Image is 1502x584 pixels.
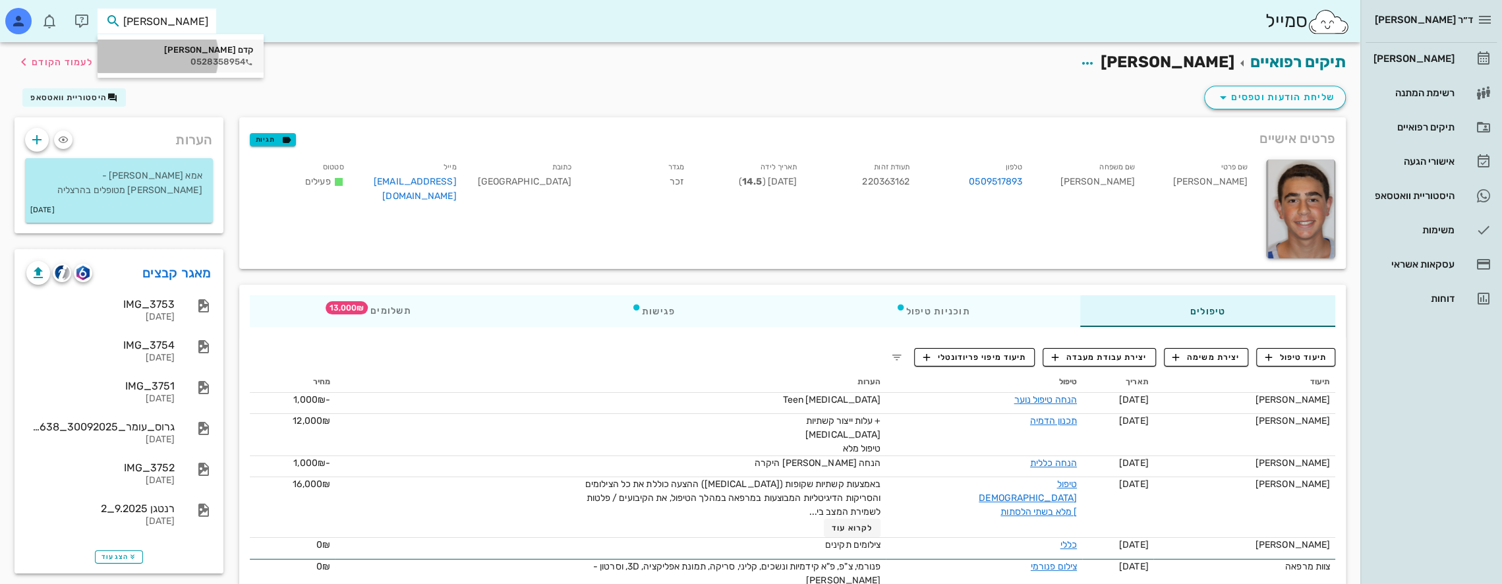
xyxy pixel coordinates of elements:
[360,307,411,316] span: תשלומים
[1119,457,1149,469] span: [DATE]
[1371,156,1455,167] div: אישורי הגעה
[1366,214,1497,246] a: משימות
[335,372,886,393] th: הערות
[668,163,684,171] small: מגדר
[1006,163,1023,171] small: טלפון
[1031,561,1077,572] a: צילום פנורמי
[1101,53,1234,71] span: [PERSON_NAME]
[1221,163,1248,171] small: שם פרטי
[76,266,89,280] img: romexis logo
[1119,561,1149,572] span: [DATE]
[26,298,175,310] div: IMG_3753
[782,394,881,405] span: [MEDICAL_DATA] Teen
[832,523,873,533] span: לקרוא עוד
[30,93,107,102] span: היסטוריית וואטסאפ
[16,50,93,74] button: לעמוד הקודם
[22,88,126,107] button: היסטוריית וואטסאפ
[1119,539,1149,550] span: [DATE]
[1033,157,1145,212] div: [PERSON_NAME]
[1371,293,1455,304] div: דוחות
[1366,180,1497,212] a: היסטוריית וואטסאפ
[1159,393,1330,407] div: [PERSON_NAME]
[969,175,1022,189] a: 0509517893
[293,457,330,469] span: -1,000₪
[1172,351,1240,363] span: יצירת משימה
[1204,86,1346,109] button: שליחת הודעות וטפסים
[862,176,910,187] span: 220363162
[1159,538,1330,552] div: [PERSON_NAME]
[14,117,223,156] div: הערות
[521,295,785,327] div: פגישות
[1164,348,1249,366] button: יצירת משימה
[101,553,136,561] span: הצג עוד
[1119,394,1149,405] span: [DATE]
[739,176,797,187] span: [DATE] ( )
[316,539,330,550] span: 0₪
[26,312,175,323] div: [DATE]
[1145,157,1258,212] div: [PERSON_NAME]
[1366,283,1497,314] a: דוחות
[293,394,330,405] span: -1,000₪
[1119,415,1149,426] span: [DATE]
[552,163,572,171] small: כתובת
[26,353,175,364] div: [DATE]
[761,163,797,171] small: תאריך לידה
[26,516,175,527] div: [DATE]
[805,415,881,454] span: + עלות ייצור קשתיות [MEDICAL_DATA] טיפול מלא
[582,157,695,212] div: זכר
[39,11,47,18] span: תג
[108,57,253,67] div: 0528358954
[1366,146,1497,177] a: אישורי הגעה
[1371,53,1455,64] div: [PERSON_NAME]
[250,133,296,146] button: תגיות
[824,519,881,537] button: לקרוא עוד
[825,539,881,550] span: צילומים תקינים
[1052,351,1147,363] span: יצירת עבודת מעבדה
[1371,259,1455,270] div: עסקאות אשראי
[742,176,762,187] strong: 14.5
[95,550,143,564] button: הצג עוד
[26,502,175,515] div: רנטגן 9.2025_2
[1366,43,1497,74] a: [PERSON_NAME]
[26,380,175,392] div: IMG_3751
[26,461,175,474] div: IMG_3752
[585,479,881,517] span: באמצעות קשתיות שקופות ([MEDICAL_DATA]) ההצעה כוללת את כל הצילומים והסריקות הדיגיטליות המבוצעות במ...
[26,434,175,446] div: [DATE]
[1250,53,1346,71] a: תיקים רפואיים
[1014,394,1077,405] a: הנחה טיפול נוער
[1060,539,1076,550] a: כללי
[316,561,330,572] span: 0₪
[1030,415,1077,426] a: תכנון הדמיה
[1371,88,1455,98] div: רשימת המתנה
[256,134,290,146] span: תגיות
[1159,414,1330,428] div: [PERSON_NAME]
[1153,372,1335,393] th: תיעוד
[30,203,55,218] small: [DATE]
[1215,90,1335,105] span: שליחת הודעות וטפסים
[1080,295,1335,327] div: טיפולים
[1307,9,1350,35] img: SmileCloud logo
[323,163,344,171] small: סטטוס
[293,415,330,426] span: 12,000₪
[55,265,70,280] img: cliniview logo
[886,372,1082,393] th: טיפול
[1366,111,1497,143] a: תיקים רפואיים
[26,421,175,433] div: גרוס_עומר_30092025_154638
[1265,7,1350,36] div: סמייל
[1259,128,1335,149] span: פרטים אישיים
[32,57,93,68] span: לעמוד הקודם
[1371,122,1455,132] div: תיקים רפואיים
[374,176,457,202] a: [EMAIL_ADDRESS][DOMAIN_NAME]
[923,351,1026,363] span: תיעוד מיפוי פריודונטלי
[444,163,456,171] small: מייל
[1371,190,1455,201] div: היסטוריית וואטסאפ
[53,264,71,282] button: cliniview logo
[914,348,1035,366] button: תיעוד מיפוי פריודונטלי
[1030,457,1077,469] a: הנחה כללית
[785,295,1080,327] div: תוכניות טיפול
[1119,479,1149,490] span: [DATE]
[1256,348,1335,366] button: תיעוד טיפול
[26,475,175,486] div: [DATE]
[1366,248,1497,280] a: עסקאות אשראי
[36,169,202,198] p: אמא [PERSON_NAME] - [PERSON_NAME] מטופלים בהרצליה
